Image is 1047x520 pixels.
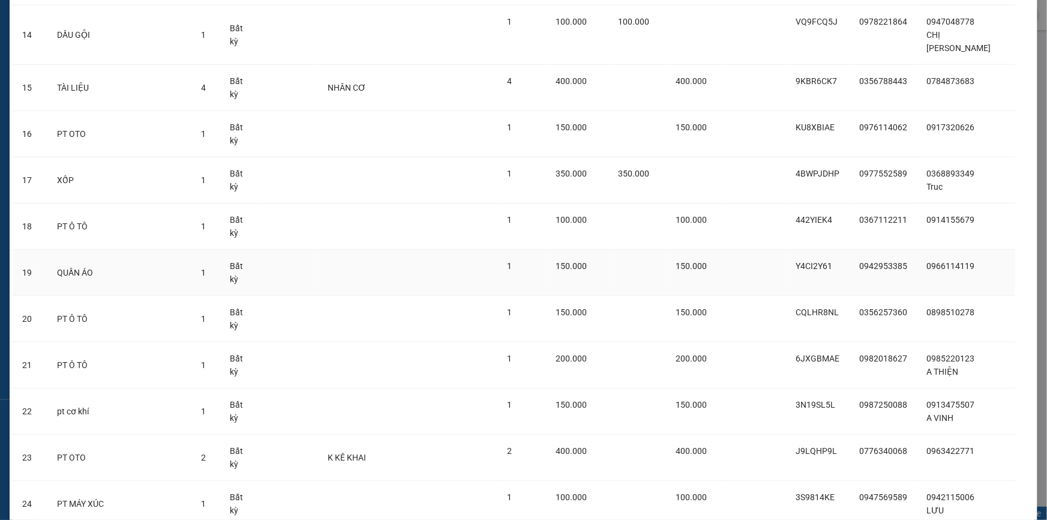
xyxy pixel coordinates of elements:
[507,215,512,225] span: 1
[927,354,975,363] span: 0985220123
[927,367,959,376] span: A THIỆN
[556,169,587,178] span: 350.000
[796,215,833,225] span: 442YIEK4
[860,169,908,178] span: 0977552589
[13,157,47,204] td: 17
[860,400,908,410] span: 0987250088
[927,17,975,26] span: 0947048778
[927,307,975,317] span: 0898510278
[201,30,206,40] span: 1
[556,354,587,363] span: 200.000
[796,261,833,271] span: Y4CI2Y61
[927,122,975,132] span: 0917320626
[220,204,262,250] td: Bất kỳ
[796,492,835,502] span: 3S9814KE
[13,65,47,111] td: 15
[13,342,47,388] td: 21
[47,111,191,157] td: PT OTO
[507,354,512,363] span: 1
[619,17,650,26] span: 100.000
[47,388,191,435] td: pt cơ khí
[47,342,191,388] td: PT Ô TÔ
[927,492,975,502] span: 0942115006
[13,388,47,435] td: 22
[556,446,587,456] span: 400.000
[927,215,975,225] span: 0914155679
[507,169,512,178] span: 1
[796,307,839,317] span: CQLHR8NL
[860,307,908,317] span: 0356257360
[201,314,206,324] span: 1
[13,204,47,250] td: 18
[220,250,262,296] td: Bất kỳ
[201,453,206,462] span: 2
[927,506,944,515] span: LƯU
[556,307,587,317] span: 150.000
[556,17,587,26] span: 100.000
[556,122,587,132] span: 150.000
[507,400,512,410] span: 1
[507,76,512,86] span: 4
[201,268,206,277] span: 1
[927,76,975,86] span: 0784873683
[676,215,707,225] span: 100.000
[927,182,943,192] span: Truc
[676,492,707,502] span: 100.000
[860,76,908,86] span: 0356788443
[507,446,512,456] span: 2
[676,307,707,317] span: 150.000
[556,215,587,225] span: 100.000
[796,169,840,178] span: 4BWPJDHP
[47,435,191,481] td: PT OTO
[328,83,366,92] span: NHÂN CƠ
[619,169,650,178] span: 350.000
[48,10,108,82] b: Nhà xe Thiên Trung
[556,261,587,271] span: 150.000
[201,83,206,92] span: 4
[13,435,47,481] td: 23
[201,175,206,185] span: 1
[507,17,512,26] span: 1
[796,76,838,86] span: 9KBR6CK7
[220,342,262,388] td: Bất kỳ
[927,261,975,271] span: 0966114119
[220,65,262,111] td: Bất kỳ
[507,492,512,502] span: 1
[160,10,290,29] b: [DOMAIN_NAME]
[507,307,512,317] span: 1
[63,86,290,162] h2: VP Nhận: [PERSON_NAME]
[796,354,840,363] span: 6JXGBMAE
[47,204,191,250] td: PT Ô TÔ
[676,400,707,410] span: 150.000
[860,17,908,26] span: 0978221864
[507,122,512,132] span: 1
[860,492,908,502] span: 0947569589
[927,30,991,53] span: CHỊ [PERSON_NAME]
[860,261,908,271] span: 0942953385
[507,261,512,271] span: 1
[927,413,954,423] span: A VINH
[47,157,191,204] td: XỐP
[328,453,366,462] span: K KÊ KHAI
[201,407,206,416] span: 1
[220,388,262,435] td: Bất kỳ
[220,5,262,65] td: Bất kỳ
[47,65,191,111] td: TÀI LIỆU
[676,261,707,271] span: 150.000
[927,446,975,456] span: 0963422771
[47,250,191,296] td: QUẦN ÁO
[201,222,206,231] span: 1
[201,360,206,370] span: 1
[860,446,908,456] span: 0776340068
[556,492,587,502] span: 100.000
[220,111,262,157] td: Bất kỳ
[796,122,835,132] span: KU8XBIAE
[676,122,707,132] span: 150.000
[13,250,47,296] td: 19
[13,296,47,342] td: 20
[13,111,47,157] td: 16
[796,17,838,26] span: VQ9FCQ5J
[860,354,908,363] span: 0982018627
[860,215,908,225] span: 0367112211
[676,446,707,456] span: 400.000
